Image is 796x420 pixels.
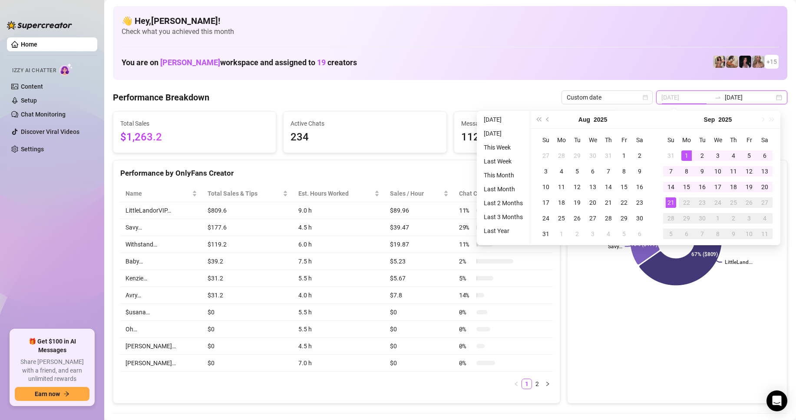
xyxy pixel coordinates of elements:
div: 28 [603,213,614,223]
td: 2025-08-15 [616,179,632,195]
div: 3 [541,166,551,177]
div: 6 [634,229,645,239]
div: 2 [728,213,739,223]
div: 4 [603,229,614,239]
th: Mo [554,132,569,148]
div: 4 [760,213,770,223]
div: 10 [713,166,723,177]
button: right [542,379,553,389]
td: [PERSON_NAME]… [120,338,202,355]
a: Setup [21,97,37,104]
td: Avry… [120,287,202,304]
td: 2025-07-31 [601,148,616,163]
td: $89.96 [385,202,454,219]
td: 4.5 h [293,219,385,236]
td: 2025-09-17 [710,179,726,195]
span: 29 % [459,223,473,232]
td: 2025-09-01 [679,148,694,163]
td: LittleLandorVIP… [120,202,202,219]
img: logo-BBDzfeDw.svg [7,21,72,30]
div: 17 [541,197,551,208]
td: 5.5 h [293,270,385,287]
td: $119.2 [202,236,293,253]
td: 2025-09-21 [663,195,679,210]
th: Su [663,132,679,148]
td: 2025-09-24 [710,195,726,210]
span: 0 % [459,341,473,351]
td: 2025-08-10 [538,179,554,195]
td: 2025-08-12 [569,179,585,195]
span: 234 [291,129,439,146]
li: Last 2 Months [480,198,526,208]
div: 1 [713,213,723,223]
h4: 👋 Hey, [PERSON_NAME] ! [122,15,779,27]
span: left [514,381,519,387]
td: 2025-09-12 [741,163,757,179]
td: 2025-09-05 [616,226,632,242]
div: 7 [603,166,614,177]
div: 20 [760,182,770,192]
span: right [545,381,550,387]
img: Kenzie (@dmaxkenz) [752,56,764,68]
th: Fr [616,132,632,148]
div: 28 [666,213,676,223]
td: 5.5 h [293,321,385,338]
div: 10 [744,229,754,239]
td: 2025-09-09 [694,163,710,179]
div: 27 [541,150,551,161]
td: Withstand… [120,236,202,253]
a: 2 [532,379,542,389]
span: $1,263.2 [120,129,269,146]
td: 2025-08-20 [585,195,601,210]
input: Start date [661,93,711,102]
td: $5.23 [385,253,454,270]
td: 2025-09-01 [554,226,569,242]
div: 1 [556,229,567,239]
td: 2025-09-02 [694,148,710,163]
span: arrow-right [63,391,69,397]
td: $39.47 [385,219,454,236]
td: 2025-08-09 [632,163,647,179]
div: 5 [572,166,582,177]
div: 4 [556,166,567,177]
div: 29 [572,150,582,161]
li: This Week [480,142,526,153]
div: 3 [713,150,723,161]
img: AI Chatter [59,63,73,76]
a: 1 [522,379,532,389]
div: 6 [760,150,770,161]
span: Messages Sent [461,119,610,128]
td: 2025-10-02 [726,210,741,226]
td: 2025-09-15 [679,179,694,195]
input: End date [725,93,774,102]
li: [DATE] [480,114,526,125]
li: 2 [532,379,542,389]
td: $31.2 [202,287,293,304]
div: 16 [697,182,707,192]
td: 2025-08-03 [538,163,554,179]
td: 2025-08-21 [601,195,616,210]
td: 2025-10-03 [741,210,757,226]
td: 2025-09-02 [569,226,585,242]
th: Total Sales & Tips [202,185,293,202]
td: 2025-08-24 [538,210,554,226]
div: 27 [588,213,598,223]
div: 5 [744,150,754,161]
span: 0 % [459,324,473,334]
li: Last Month [480,184,526,194]
td: 2025-08-17 [538,195,554,210]
td: 2025-10-09 [726,226,741,242]
span: Custom date [567,91,647,104]
button: Last year (Control + left) [534,111,543,128]
td: 2025-09-19 [741,179,757,195]
td: $0 [202,338,293,355]
td: $7.8 [385,287,454,304]
td: 2025-08-27 [585,210,601,226]
td: 2025-09-10 [710,163,726,179]
li: This Month [480,170,526,180]
div: 5 [619,229,629,239]
td: $39.2 [202,253,293,270]
span: Izzy AI Chatter [12,67,56,75]
td: 2025-09-27 [757,195,773,210]
li: 1 [522,379,532,389]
